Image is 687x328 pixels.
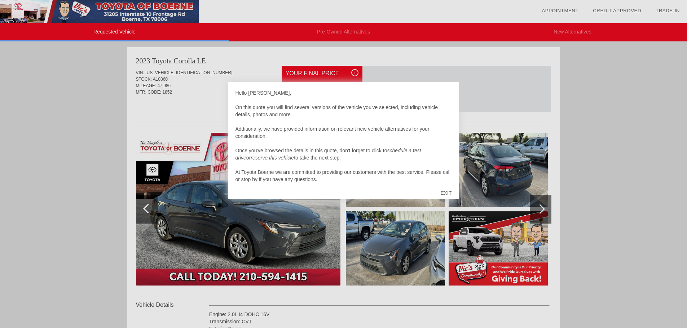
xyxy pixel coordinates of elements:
a: Trade-In [656,8,680,13]
a: Appointment [542,8,578,13]
div: EXIT [433,182,459,204]
em: reserve this vehicle [251,155,294,161]
a: Credit Approved [593,8,641,13]
em: schedule a test drive [235,148,421,161]
div: Hello [PERSON_NAME], On this quote you will find several versions of the vehicle you've selected,... [235,89,452,183]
